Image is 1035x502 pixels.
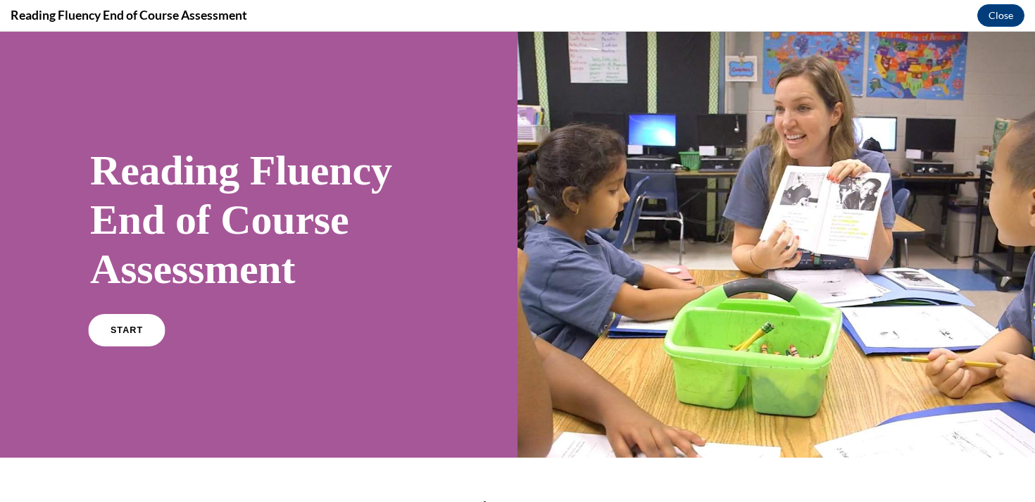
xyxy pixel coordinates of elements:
[11,6,247,24] h4: Reading Fluency End of Course Assessment
[111,294,143,304] span: START
[977,4,1024,27] button: Close
[90,114,427,262] h1: Reading Fluency End of Course Assessment
[88,282,165,315] a: START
